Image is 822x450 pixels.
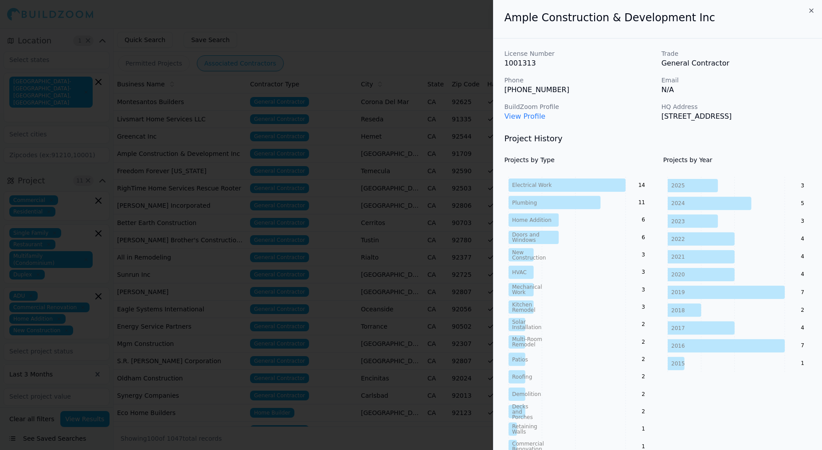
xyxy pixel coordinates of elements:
a: View Profile [504,112,545,120]
text: 4 [801,325,804,331]
text: 1 [642,443,646,450]
h3: Project History [504,132,811,145]
tspan: 2019 [671,289,685,295]
text: 2 [801,307,804,313]
text: 4 [801,253,804,260]
text: 3 [801,182,804,189]
text: 2 [642,321,646,327]
h2: Ample Construction & Development Inc [504,11,811,25]
text: 7 [801,289,804,295]
text: 6 [642,234,646,241]
tspan: Solar [512,319,526,325]
tspan: 2021 [671,254,685,260]
text: 14 [638,182,645,188]
text: 2 [642,391,646,397]
tspan: 2016 [671,343,685,349]
text: 6 [642,217,646,223]
tspan: 2023 [671,218,685,225]
p: Trade [662,49,811,58]
p: N/A [662,85,811,95]
text: 3 [642,304,646,310]
tspan: Installation [512,324,541,330]
text: 3 [642,252,646,258]
tspan: Kitchen [512,302,532,308]
tspan: 2022 [671,236,685,242]
text: 1 [642,426,646,432]
p: [PHONE_NUMBER] [504,85,654,95]
tspan: Remodel [512,307,536,313]
text: 4 [801,236,804,242]
text: 4 [801,271,804,277]
p: 1001313 [504,58,654,69]
text: 7 [801,342,804,349]
tspan: Porches [512,414,533,420]
p: Phone [504,76,654,85]
tspan: Roofing [512,374,532,380]
text: 2 [642,339,646,345]
tspan: Electrical Work [512,182,552,188]
text: 3 [801,218,804,224]
tspan: Patios [512,357,528,363]
tspan: 2017 [671,325,685,331]
tspan: Multi-Room [512,336,542,342]
p: General Contractor [662,58,811,69]
tspan: Walls [512,429,526,435]
tspan: 2024 [671,200,685,206]
text: 3 [642,287,646,293]
tspan: 2025 [671,182,685,189]
tspan: Work [512,289,525,295]
tspan: and [512,409,522,415]
tspan: Plumbing [512,200,537,206]
text: 1 [801,360,804,366]
p: BuildZoom Profile [504,102,654,111]
tspan: 2015 [671,361,685,367]
tspan: Decks [512,403,528,410]
text: 11 [638,199,645,206]
text: 2 [642,373,646,380]
tspan: 2020 [671,272,685,278]
tspan: Demolition [512,391,541,397]
tspan: Mechanical [512,284,542,290]
tspan: Doors and [512,232,540,238]
text: 2 [642,408,646,415]
tspan: Construction [512,255,546,261]
tspan: 2018 [671,307,685,314]
text: 2 [642,356,646,362]
p: License Number [504,49,654,58]
p: [STREET_ADDRESS] [662,111,811,122]
tspan: Remodel [512,341,536,348]
p: HQ Address [662,102,811,111]
tspan: Commercial [512,441,544,447]
tspan: New [512,249,524,256]
tspan: HVAC [512,269,527,275]
text: 5 [801,200,804,206]
h4: Projects by Type [504,155,652,164]
tspan: Home Addition [512,217,552,223]
tspan: Retaining [512,423,537,430]
text: 3 [642,269,646,275]
p: Email [662,76,811,85]
tspan: Windows [512,237,536,243]
h4: Projects by Year [663,155,811,164]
